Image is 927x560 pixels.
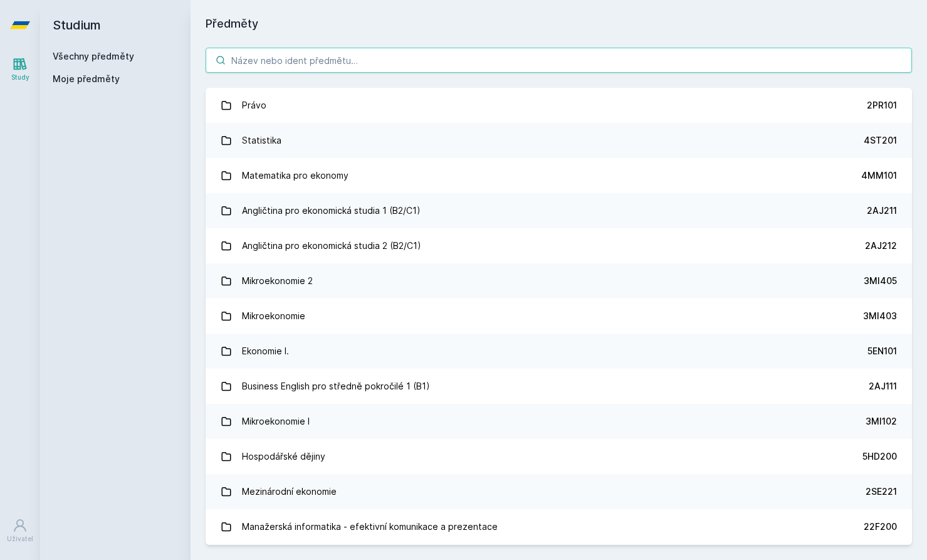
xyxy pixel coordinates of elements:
a: Právo 2PR101 [206,88,912,123]
a: Angličtina pro ekonomická studia 1 (B2/C1) 2AJ211 [206,193,912,228]
div: 5EN101 [867,345,897,357]
a: Mikroekonomie 2 3MI405 [206,263,912,298]
a: Všechny předměty [53,51,134,61]
div: 5HD200 [862,450,897,463]
div: Angličtina pro ekonomická studia 2 (B2/C1) [242,233,421,258]
div: Ekonomie I. [242,339,289,364]
div: Statistika [242,128,281,153]
input: Název nebo ident předmětu… [206,48,912,73]
a: Matematika pro ekonomy 4MM101 [206,158,912,193]
span: Moje předměty [53,73,120,85]
div: Mikroekonomie I [242,409,310,434]
div: 3MI405 [864,275,897,287]
div: 2AJ212 [865,240,897,252]
a: Statistika 4ST201 [206,123,912,158]
div: 4MM101 [861,169,897,182]
a: Ekonomie I. 5EN101 [206,334,912,369]
div: 22F200 [864,520,897,533]
a: Study [3,50,38,88]
div: Manažerská informatika - efektivní komunikace a prezentace [242,514,498,539]
div: Mikroekonomie 2 [242,268,313,293]
div: 4ST201 [864,134,897,147]
a: Uživatel [3,512,38,550]
div: 3MI102 [866,415,897,428]
a: Mikroekonomie I 3MI102 [206,404,912,439]
div: 2PR101 [867,99,897,112]
div: 3MI403 [863,310,897,322]
a: Business English pro středně pokročilé 1 (B1) 2AJ111 [206,369,912,404]
a: Manažerská informatika - efektivní komunikace a prezentace 22F200 [206,509,912,544]
a: Mikroekonomie 3MI403 [206,298,912,334]
div: Mikroekonomie [242,304,305,329]
a: Angličtina pro ekonomická studia 2 (B2/C1) 2AJ212 [206,228,912,263]
div: 2AJ211 [867,204,897,217]
div: 2AJ111 [869,380,897,393]
div: Business English pro středně pokročilé 1 (B1) [242,374,430,399]
div: Angličtina pro ekonomická studia 1 (B2/C1) [242,198,421,223]
div: Hospodářské dějiny [242,444,325,469]
div: Uživatel [7,534,33,544]
a: Mezinárodní ekonomie 2SE221 [206,474,912,509]
h1: Předměty [206,15,912,33]
a: Hospodářské dějiny 5HD200 [206,439,912,474]
div: Matematika pro ekonomy [242,163,348,188]
div: Mezinárodní ekonomie [242,479,337,504]
div: Study [11,73,29,82]
div: 2SE221 [866,485,897,498]
div: Právo [242,93,266,118]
